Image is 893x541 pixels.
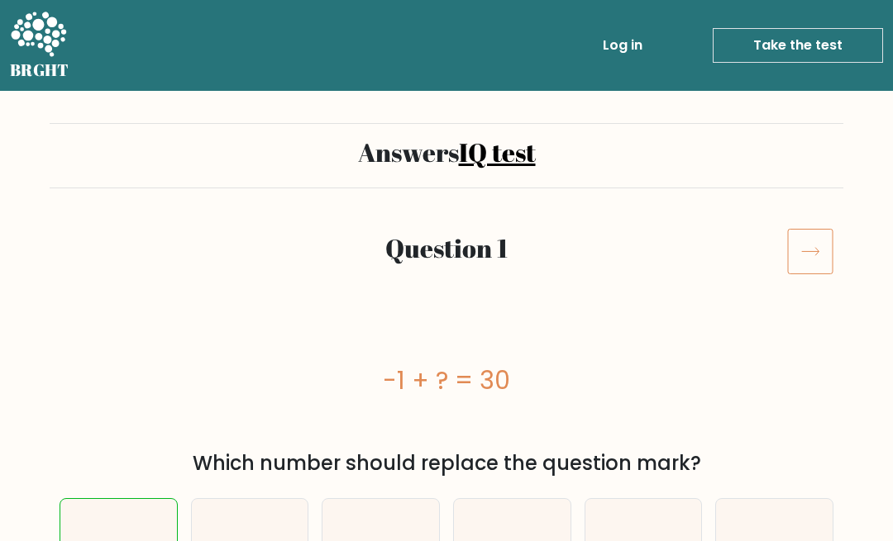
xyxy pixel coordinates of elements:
[69,448,824,478] div: Which number should replace the question mark?
[10,60,69,80] h5: BRGHT
[713,28,883,63] a: Take the test
[596,29,649,62] a: Log in
[459,135,536,169] a: IQ test
[60,137,833,168] h2: Answers
[10,7,69,84] a: BRGHT
[60,362,833,399] div: -1 + ? = 30
[126,233,767,263] h2: Question 1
